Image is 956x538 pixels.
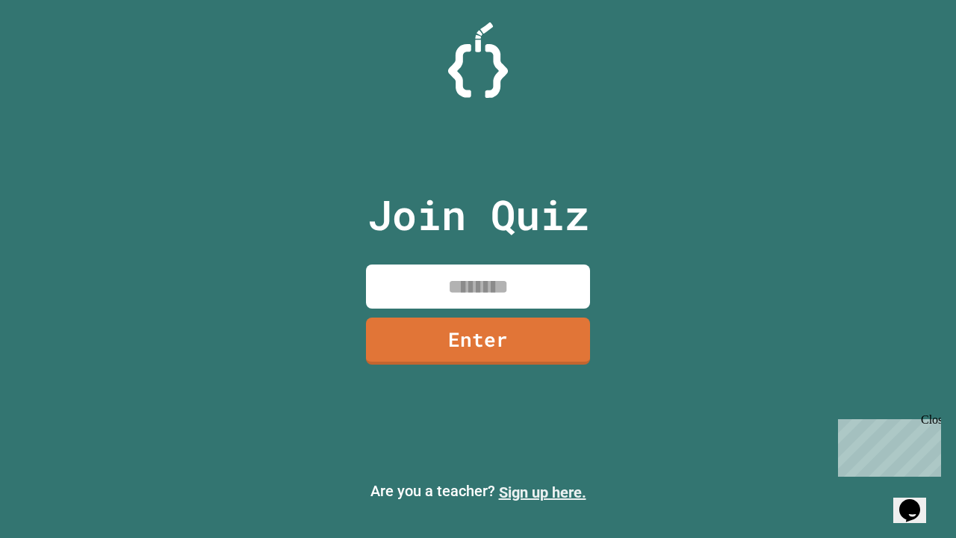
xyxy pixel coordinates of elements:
div: Chat with us now!Close [6,6,103,95]
a: Enter [366,318,590,365]
p: Are you a teacher? [12,480,944,504]
a: Sign up here. [499,483,586,501]
iframe: chat widget [893,478,941,523]
p: Join Quiz [367,184,589,246]
iframe: chat widget [832,413,941,477]
img: Logo.svg [448,22,508,98]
